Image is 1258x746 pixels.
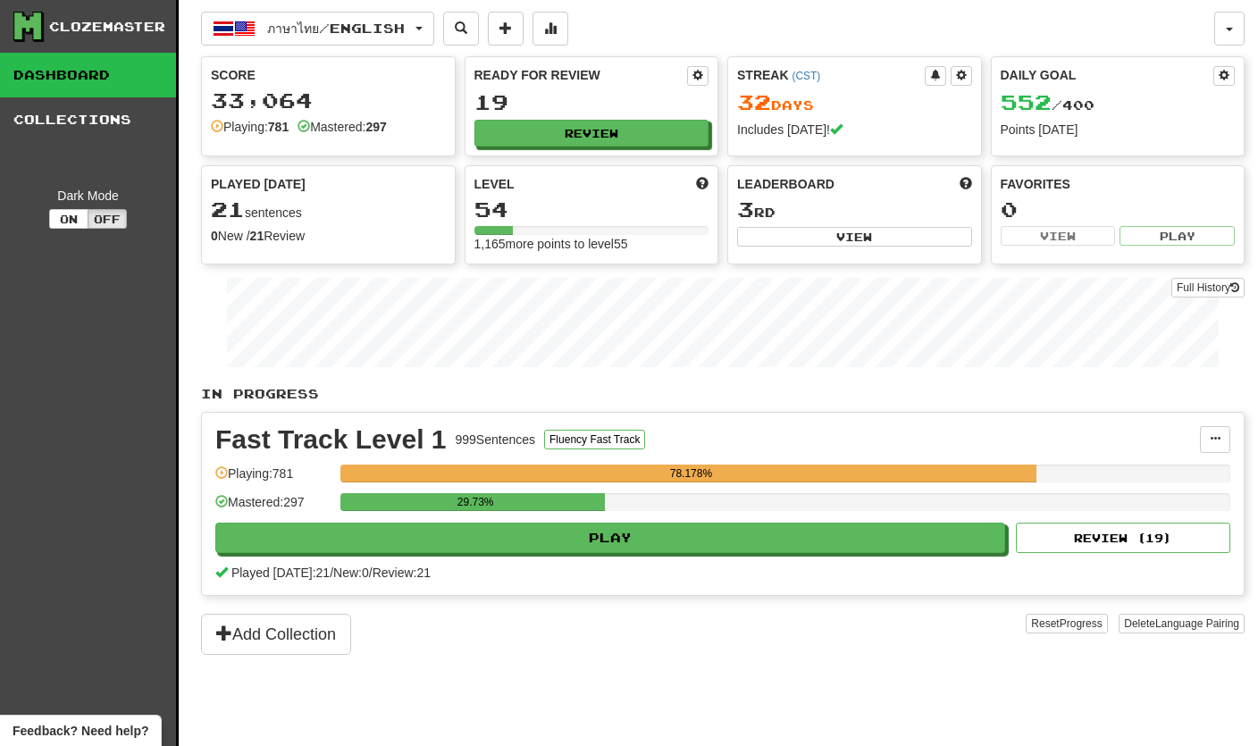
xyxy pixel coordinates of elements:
span: Progress [1060,617,1103,630]
div: Includes [DATE]! [737,121,972,138]
div: Playing: [211,118,289,136]
span: Open feedback widget [13,722,148,740]
span: Leaderboard [737,175,834,193]
span: ภาษาไทย / English [267,21,405,36]
div: Dark Mode [13,187,163,205]
div: Mastered: [298,118,387,136]
div: 78.178% [346,465,1036,482]
button: On [49,209,88,229]
span: / [369,566,373,580]
strong: 297 [365,120,386,134]
a: Full History [1171,278,1245,298]
span: 21 [211,197,245,222]
div: 999 Sentences [456,431,536,448]
span: This week in points, UTC [960,175,972,193]
strong: 781 [268,120,289,134]
div: Streak [737,66,925,84]
span: 32 [737,89,771,114]
button: Play [1120,226,1235,246]
div: Clozemaster [49,18,165,36]
span: 552 [1001,89,1052,114]
button: ภาษาไทย/English [201,12,434,46]
button: Review [474,120,709,147]
button: More stats [533,12,568,46]
span: Score more points to level up [696,175,709,193]
div: 1,165 more points to level 55 [474,235,709,253]
span: / 400 [1001,97,1094,113]
p: In Progress [201,385,1245,403]
button: Review (19) [1016,523,1230,553]
div: Daily Goal [1001,66,1214,86]
div: sentences [211,198,446,222]
button: Play [215,523,1005,553]
span: Review: 21 [373,566,431,580]
span: Language Pairing [1155,617,1239,630]
button: View [737,227,972,247]
span: Played [DATE]: 21 [231,566,330,580]
button: Add Collection [201,614,351,655]
div: Points [DATE] [1001,121,1236,138]
strong: 21 [250,229,264,243]
div: Mastered: 297 [215,493,331,523]
span: New: 0 [333,566,369,580]
div: Day s [737,91,972,114]
button: DeleteLanguage Pairing [1119,614,1245,633]
button: View [1001,226,1116,246]
div: 0 [1001,198,1236,221]
div: 33,064 [211,89,446,112]
div: rd [737,198,972,222]
a: (CST) [792,70,820,82]
button: Add sentence to collection [488,12,524,46]
div: 29.73% [346,493,605,511]
div: New / Review [211,227,446,245]
span: Level [474,175,515,193]
button: Fluency Fast Track [544,430,645,449]
div: Fast Track Level 1 [215,426,447,453]
button: Search sentences [443,12,479,46]
button: Off [88,209,127,229]
div: Favorites [1001,175,1236,193]
span: Played [DATE] [211,175,306,193]
div: 54 [474,198,709,221]
span: 3 [737,197,754,222]
div: 19 [474,91,709,113]
span: / [330,566,333,580]
div: Score [211,66,446,84]
button: ResetProgress [1026,614,1107,633]
div: Ready for Review [474,66,688,84]
strong: 0 [211,229,218,243]
div: Playing: 781 [215,465,331,494]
